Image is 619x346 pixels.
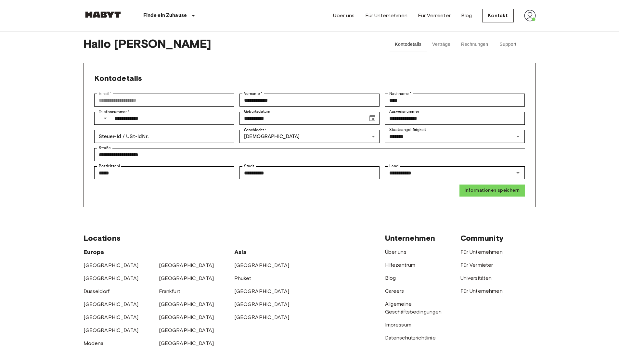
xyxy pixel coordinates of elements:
a: [GEOGRAPHIC_DATA] [84,262,139,268]
a: Dusseldorf [84,288,110,294]
img: avatar [524,10,536,21]
button: Select country [99,112,112,125]
a: [GEOGRAPHIC_DATA] [159,327,214,333]
a: Universitäten [460,275,492,281]
a: Über uns [333,12,355,19]
div: Email [94,94,234,107]
p: Finde ein Zuhause [143,12,187,19]
span: Locations [84,233,121,243]
a: [GEOGRAPHIC_DATA] [159,262,214,268]
a: Für Vermieter [418,12,451,19]
label: Email [99,91,111,96]
a: [GEOGRAPHIC_DATA] [84,301,139,307]
label: Geburtsdatum [244,109,270,114]
label: Geschlecht [244,127,267,133]
div: Vorname [239,94,380,107]
label: Ausweisnummer [389,109,419,114]
div: Straße [94,148,525,161]
button: Choose date, selected date is Nov 10, 1998 [366,112,379,125]
div: Nachname [385,94,525,107]
span: Hallo [PERSON_NAME] [84,37,372,52]
a: Für Unternehmen [460,249,503,255]
a: Frankfurt [159,288,180,294]
label: Straße [99,145,111,151]
label: Postleitzahl [99,163,120,169]
button: Support [494,37,523,52]
label: Land [389,163,398,169]
a: Kontakt [482,9,513,22]
a: Für Unternehmen [365,12,407,19]
label: Nachname [389,91,411,96]
a: [GEOGRAPHIC_DATA] [84,314,139,320]
a: [GEOGRAPHIC_DATA] [84,275,139,281]
label: Staatsangehörigkeit [389,127,426,133]
button: Informationen speichern [459,185,525,197]
button: Kontodetails [390,37,427,52]
div: Ausweisnummer [385,112,525,125]
a: Datenschutzrichtlinie [385,335,436,341]
a: Careers [385,288,404,294]
span: Europa [84,249,104,256]
label: Stadt [244,163,254,169]
button: Open [513,132,522,141]
a: Für Vermieter [460,262,493,268]
img: Habyt [84,11,123,18]
button: Verträge [427,37,456,52]
div: Postleitzahl [94,166,234,179]
a: Blog [385,275,396,281]
span: Kontodetails [94,73,142,83]
a: [GEOGRAPHIC_DATA] [159,275,214,281]
span: Unternehmen [385,233,435,243]
a: Über uns [385,249,406,255]
a: [GEOGRAPHIC_DATA] [234,288,290,294]
button: Open [513,168,522,177]
a: [GEOGRAPHIC_DATA] [234,314,290,320]
a: Für Unternehmen [460,288,503,294]
div: [DEMOGRAPHIC_DATA] [239,130,380,143]
div: Stadt [239,166,380,179]
a: Phuket [234,275,251,281]
button: Rechnungen [456,37,493,52]
a: [GEOGRAPHIC_DATA] [159,314,214,320]
a: Impressum [385,322,411,328]
a: Hilfezentrum [385,262,416,268]
div: Steuer-Id / USt-IdNr. [94,130,234,143]
a: [GEOGRAPHIC_DATA] [234,301,290,307]
a: Allgemeine Geschäftsbedingungen [385,301,442,315]
label: Telefonnummer [99,109,129,115]
a: Blog [461,12,472,19]
label: Vorname [244,91,263,96]
span: Community [460,233,504,243]
a: [GEOGRAPHIC_DATA] [84,327,139,333]
span: Asia [234,249,247,256]
a: [GEOGRAPHIC_DATA] [234,262,290,268]
a: [GEOGRAPHIC_DATA] [159,301,214,307]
